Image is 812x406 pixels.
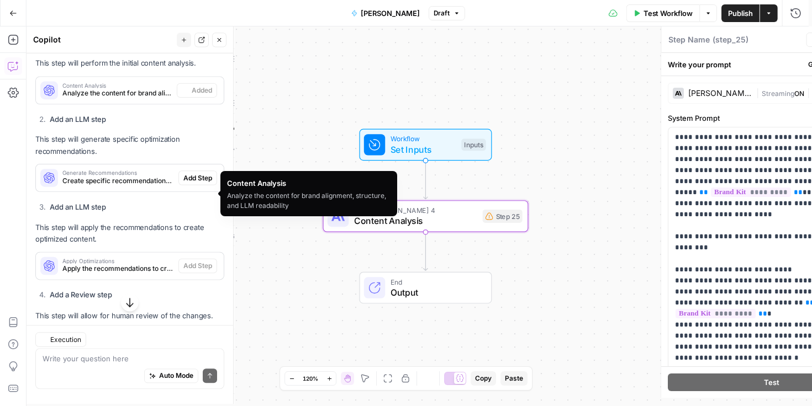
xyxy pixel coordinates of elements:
[144,368,198,383] button: Auto Mode
[62,264,174,274] span: Apply the recommendations to create optimized content
[50,334,81,344] span: Execution
[35,222,224,245] p: This step will apply the recommendations to create optimized content.
[354,214,477,227] span: Content Analysis
[391,133,456,144] span: Workflow
[183,261,212,271] span: Add Step
[424,232,428,271] g: Edge from step_25 to end
[62,176,174,186] span: Create specific recommendations for content improvement
[62,82,172,88] span: Content Analysis
[183,173,212,183] span: Add Step
[35,57,224,69] p: This step will perform the initial content analysis.
[391,143,456,156] span: Set Inputs
[178,259,217,273] button: Add Step
[323,272,528,304] div: EndOutput
[361,8,420,19] span: [PERSON_NAME]
[33,34,173,45] div: Copilot
[391,276,481,287] span: End
[471,371,496,386] button: Copy
[323,129,528,161] div: WorkflowSet InputsInputs
[713,34,748,45] span: ( step_25 )
[626,4,699,22] button: Test Workflow
[303,374,318,383] span: 120%
[756,87,762,98] span: |
[35,332,86,346] button: Execution
[50,290,112,299] strong: Add a Review step
[177,83,217,97] button: Added
[50,114,106,123] strong: Add an LLM step
[62,170,174,176] span: Generate Recommendations
[644,8,693,19] span: Test Workflow
[688,89,752,97] div: [PERSON_NAME] 4
[50,202,106,211] strong: Add an LLM step
[794,89,804,98] span: ON
[764,377,779,388] span: Test
[323,200,528,232] div: LLM · [PERSON_NAME] 4Content AnalysisStep 25
[721,4,760,22] button: Publish
[178,171,217,185] button: Add Step
[354,205,477,216] span: LLM · [PERSON_NAME] 4
[62,88,172,98] span: Analyze the content for brand alignment, structure, and LLM readability
[728,8,753,19] span: Publish
[461,139,486,151] div: Inputs
[35,309,224,321] p: This step will allow for human review of the changes.
[500,371,528,386] button: Paste
[475,373,492,383] span: Copy
[192,85,212,95] span: Added
[35,133,224,157] p: This step will generate specific optimization recommendations.
[159,371,193,381] span: Auto Mode
[483,210,523,223] div: Step 25
[762,89,794,98] span: Streaming
[434,8,450,18] span: Draft
[344,4,426,22] button: [PERSON_NAME]
[391,286,481,299] span: Output
[429,6,465,20] button: Draft
[505,373,523,383] span: Paste
[62,258,174,264] span: Apply Optimizations
[424,161,428,199] g: Edge from start to step_25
